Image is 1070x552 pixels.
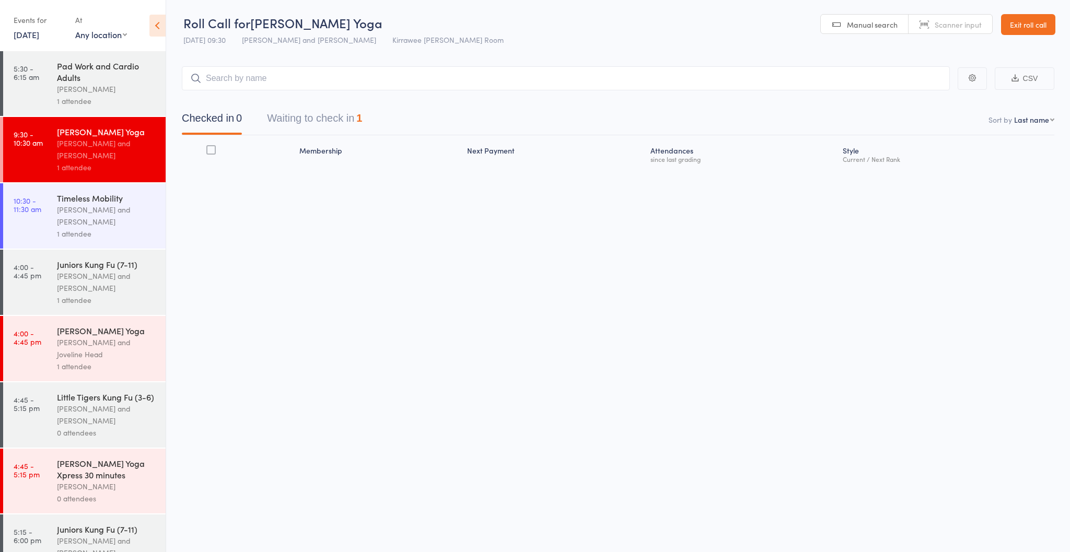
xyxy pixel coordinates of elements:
button: Waiting to check in1 [267,107,362,135]
div: Pad Work and Cardio Adults [57,60,157,83]
div: 0 attendees [57,492,157,504]
a: [DATE] [14,29,39,40]
div: 1 attendee [57,95,157,107]
span: Scanner input [935,19,982,30]
div: [PERSON_NAME] [57,83,157,95]
input: Search by name [182,66,950,90]
div: 1 attendee [57,294,157,306]
a: 9:30 -10:30 am[PERSON_NAME] Yoga[PERSON_NAME] and [PERSON_NAME]1 attendee [3,117,166,182]
div: At [75,11,127,29]
div: Next Payment [463,140,646,168]
time: 10:30 - 11:30 am [14,196,41,213]
span: Kirrawee [PERSON_NAME] Room [392,34,504,45]
div: 1 attendee [57,228,157,240]
a: 4:00 -4:45 pmJuniors Kung Fu (7-11)[PERSON_NAME] and [PERSON_NAME]1 attendee [3,250,166,315]
div: Last name [1014,114,1049,125]
div: Any location [75,29,127,40]
span: Manual search [847,19,898,30]
div: 1 attendee [57,161,157,173]
a: Exit roll call [1001,14,1055,35]
span: Roll Call for [183,14,250,31]
div: [PERSON_NAME] and Joveline Head [57,336,157,360]
div: Timeless Mobility [57,192,157,204]
div: [PERSON_NAME] Yoga [57,126,157,137]
div: [PERSON_NAME] and [PERSON_NAME] [57,204,157,228]
div: Atten­dances [646,140,838,168]
a: 4:00 -4:45 pm[PERSON_NAME] Yoga[PERSON_NAME] and Joveline Head1 attendee [3,316,166,381]
div: Juniors Kung Fu (7-11) [57,523,157,535]
a: 4:45 -5:15 pm[PERSON_NAME] Yoga Xpress 30 minutes[PERSON_NAME]0 attendees [3,449,166,513]
time: 5:15 - 6:00 pm [14,527,41,544]
div: Events for [14,11,65,29]
time: 4:00 - 4:45 pm [14,329,41,346]
div: since last grading [650,156,834,162]
div: 1 attendee [57,360,157,372]
button: Checked in0 [182,107,242,135]
div: 1 [356,112,362,124]
a: 10:30 -11:30 amTimeless Mobility[PERSON_NAME] and [PERSON_NAME]1 attendee [3,183,166,249]
div: [PERSON_NAME] and [PERSON_NAME] [57,137,157,161]
a: 4:45 -5:15 pmLittle Tigers Kung Fu (3-6)[PERSON_NAME] and [PERSON_NAME]0 attendees [3,382,166,448]
div: [PERSON_NAME] Yoga Xpress 30 minutes [57,457,157,480]
div: Membership [295,140,463,168]
div: 0 attendees [57,427,157,439]
div: [PERSON_NAME] and [PERSON_NAME] [57,403,157,427]
time: 9:30 - 10:30 am [14,130,43,147]
div: Juniors Kung Fu (7-11) [57,259,157,270]
div: 0 [236,112,242,124]
span: [PERSON_NAME] and [PERSON_NAME] [242,34,376,45]
div: [PERSON_NAME] Yoga [57,325,157,336]
div: [PERSON_NAME] and [PERSON_NAME] [57,270,157,294]
span: [DATE] 09:30 [183,34,226,45]
time: 5:30 - 6:15 am [14,64,39,81]
a: 5:30 -6:15 amPad Work and Cardio Adults[PERSON_NAME]1 attendee [3,51,166,116]
div: Current / Next Rank [843,156,1050,162]
span: [PERSON_NAME] Yoga [250,14,382,31]
div: Little Tigers Kung Fu (3-6) [57,391,157,403]
div: Style [839,140,1054,168]
div: [PERSON_NAME] [57,480,157,492]
time: 4:00 - 4:45 pm [14,263,41,279]
time: 4:45 - 5:15 pm [14,395,40,412]
label: Sort by [988,114,1012,125]
time: 4:45 - 5:15 pm [14,462,40,478]
button: CSV [995,67,1054,90]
